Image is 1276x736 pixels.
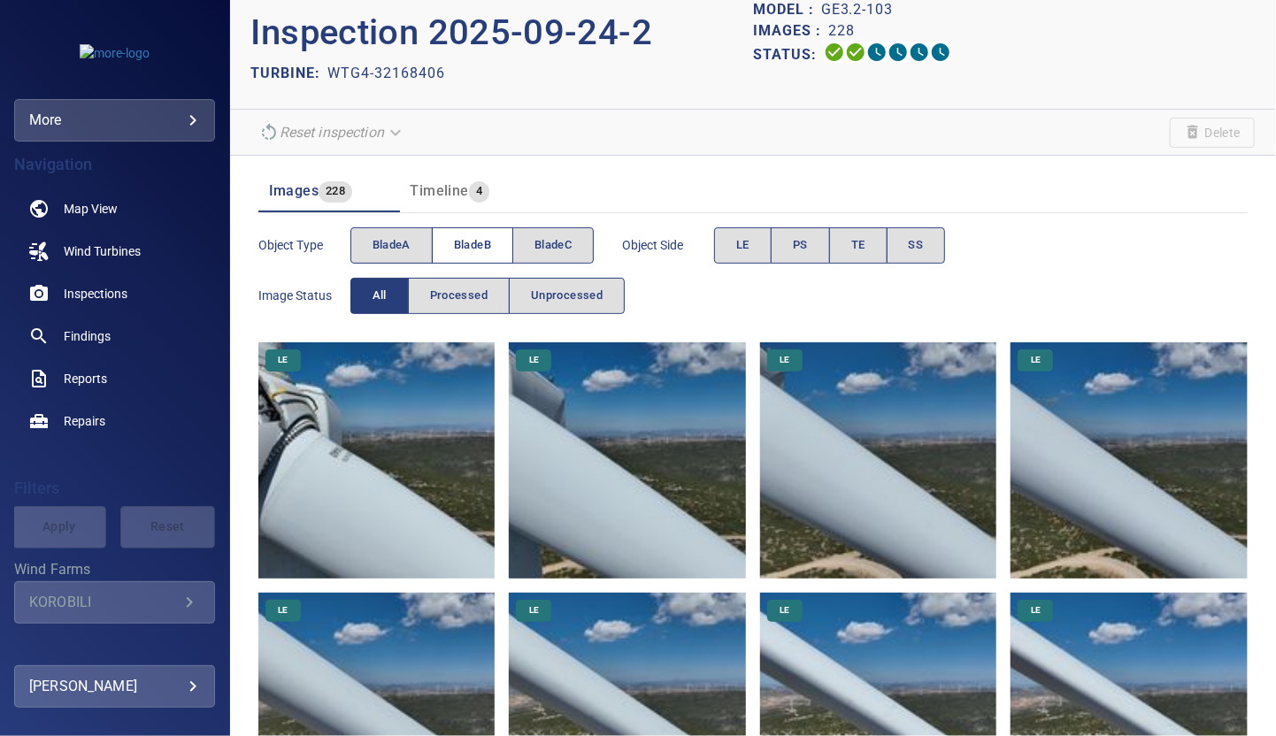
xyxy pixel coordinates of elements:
[930,42,951,63] svg: Classification 0%
[251,6,753,59] p: Inspection 2025-09-24-2
[714,227,945,264] div: objectSide
[319,181,352,202] span: 228
[534,235,572,256] span: bladeC
[622,236,714,254] span: Object Side
[251,117,412,148] div: Unable to reset the inspection due to your user permissions
[80,44,150,62] img: more-logo
[753,20,828,42] p: Images :
[64,327,111,345] span: Findings
[328,63,446,84] p: WTG4-32168406
[14,272,215,315] a: inspections noActive
[14,581,215,624] div: Wind Farms
[14,156,215,173] h4: Navigation
[430,286,488,306] span: Processed
[14,230,215,272] a: windturbines noActive
[14,400,215,442] a: repairs noActive
[64,242,141,260] span: Wind Turbines
[269,182,319,199] span: Images
[829,227,888,264] button: TE
[267,354,298,366] span: LE
[736,235,749,256] span: LE
[64,285,127,303] span: Inspections
[771,227,830,264] button: PS
[512,227,594,264] button: bladeC
[14,188,215,230] a: map noActive
[714,227,772,264] button: LE
[373,235,411,256] span: bladeA
[64,200,118,218] span: Map View
[267,604,298,617] span: LE
[29,594,179,610] div: KOROBILI
[64,412,105,430] span: Repairs
[824,42,845,63] svg: Uploading 100%
[14,99,215,142] div: more
[350,227,433,264] button: bladeA
[1020,354,1051,366] span: LE
[14,315,215,357] a: findings noActive
[411,182,469,199] span: Timeline
[845,42,866,63] svg: Data Formatted 100%
[753,42,824,67] p: Status:
[14,479,215,497] h4: Filters
[454,235,491,256] span: bladeB
[350,227,595,264] div: objectType
[888,42,909,63] svg: ML Processing 0%
[251,63,328,84] p: TURBINE:
[251,117,412,148] div: Reset inspection
[350,278,409,314] button: All
[866,42,888,63] svg: Selecting 0%
[408,278,510,314] button: Processed
[64,370,107,387] span: Reports
[769,354,800,366] span: LE
[769,604,800,617] span: LE
[258,236,350,254] span: Object type
[909,235,924,256] span: SS
[909,42,930,63] svg: Matching 0%
[29,672,200,701] div: [PERSON_NAME]
[432,227,513,264] button: bladeB
[258,287,350,304] span: Image Status
[469,181,489,202] span: 4
[29,106,200,134] div: more
[350,278,626,314] div: imageStatus
[531,286,603,306] span: Unprocessed
[828,20,855,42] p: 228
[887,227,946,264] button: SS
[373,286,387,306] span: All
[14,563,215,577] label: Wind Farms
[519,604,550,617] span: LE
[280,124,384,141] em: Reset inspection
[509,278,625,314] button: Unprocessed
[1020,604,1051,617] span: LE
[519,354,550,366] span: LE
[851,235,865,256] span: TE
[793,235,808,256] span: PS
[14,357,215,400] a: reports noActive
